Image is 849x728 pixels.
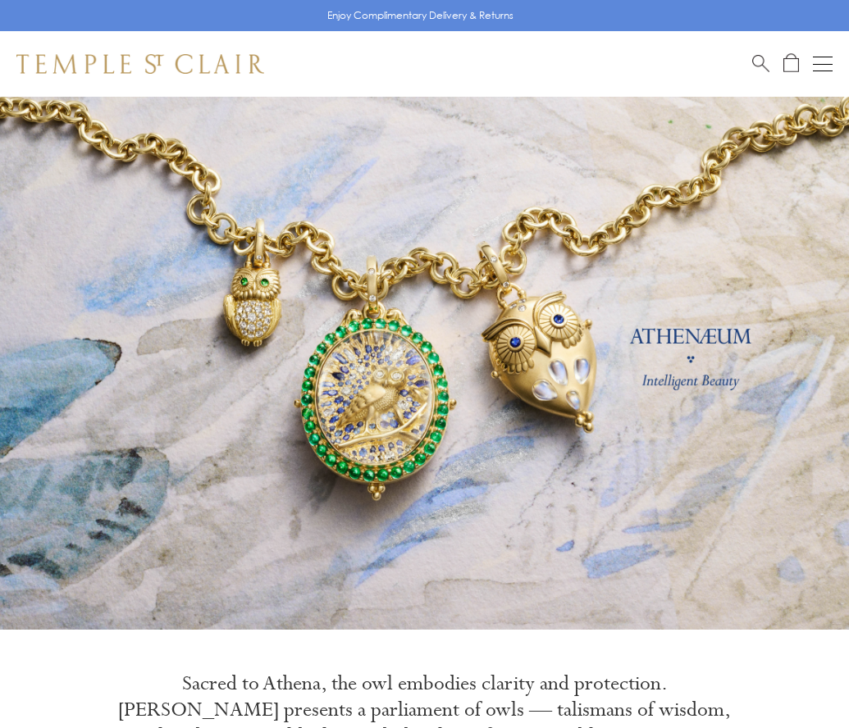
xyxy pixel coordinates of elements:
p: Enjoy Complimentary Delivery & Returns [327,7,514,24]
a: Search [752,53,769,74]
a: Open Shopping Bag [783,53,799,74]
img: Temple St. Clair [16,54,264,74]
button: Open navigation [813,54,833,74]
